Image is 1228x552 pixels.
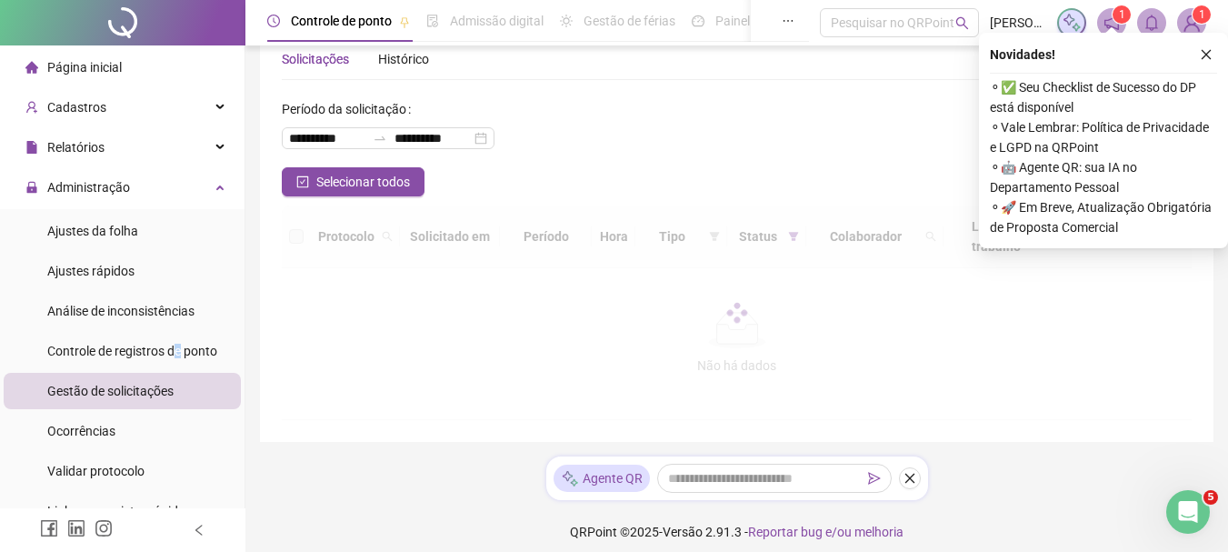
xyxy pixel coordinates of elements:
span: file-done [426,15,439,27]
label: Período da solicitação [282,95,418,124]
span: [PERSON_NAME] [990,13,1046,33]
button: Selecionar todos [282,167,424,196]
span: Reportar bug e/ou melhoria [748,525,904,539]
span: Relatórios [47,140,105,155]
span: file [25,141,38,154]
span: Novidades ! [990,45,1055,65]
span: Gestão de férias [584,14,675,28]
span: Controle de ponto [291,14,392,28]
span: check-square [296,176,309,188]
span: Cadastros [47,100,106,115]
span: 1 [1119,8,1125,21]
span: search [955,16,969,30]
div: Agente QR [554,465,650,492]
span: clock-circle [267,15,280,27]
iframe: Intercom live chat [1166,490,1210,534]
span: lock [25,181,38,194]
span: facebook [40,519,58,537]
span: sun [560,15,573,27]
span: send [868,472,881,485]
span: Link para registro rápido [47,504,185,518]
span: 1 [1199,8,1205,21]
span: notification [1103,15,1120,31]
span: bell [1143,15,1160,31]
span: Gestão de solicitações [47,384,174,398]
span: Selecionar todos [316,172,410,192]
span: instagram [95,519,113,537]
span: Ocorrências [47,424,115,438]
div: Solicitações [282,49,349,69]
span: Validar protocolo [47,464,145,478]
span: dashboard [692,15,704,27]
span: left [193,524,205,537]
span: pushpin [399,16,410,27]
span: ⚬ 🤖 Agente QR: sua IA no Departamento Pessoal [990,157,1217,197]
span: user-add [25,101,38,114]
span: Admissão digital [450,14,544,28]
sup: Atualize o seu contato no menu Meus Dados [1193,5,1211,24]
span: home [25,61,38,74]
span: ⚬ 🚀 Em Breve, Atualização Obrigatória de Proposta Comercial [990,197,1217,237]
img: 30814 [1178,9,1205,36]
span: ⚬ Vale Lembrar: Política de Privacidade e LGPD na QRPoint [990,117,1217,157]
span: Versão [663,525,703,539]
div: Histórico [378,49,429,69]
span: close [904,472,916,485]
sup: 1 [1113,5,1131,24]
span: Ajustes da folha [47,224,138,238]
span: Ajustes rápidos [47,264,135,278]
span: Página inicial [47,60,122,75]
span: Painel do DP [715,14,786,28]
img: sparkle-icon.fc2bf0ac1784a2077858766a79e2daf3.svg [1062,13,1082,33]
span: swap-right [373,131,387,146]
span: Análise de inconsistências [47,304,195,318]
span: to [373,131,387,146]
span: 5 [1203,490,1218,505]
span: ⚬ ✅ Seu Checklist de Sucesso do DP está disponível [990,77,1217,117]
span: linkedin [67,519,85,537]
span: Administração [47,180,130,195]
span: ellipsis [782,15,794,27]
span: close [1200,48,1213,61]
span: Controle de registros de ponto [47,344,217,358]
img: sparkle-icon.fc2bf0ac1784a2077858766a79e2daf3.svg [561,469,579,488]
